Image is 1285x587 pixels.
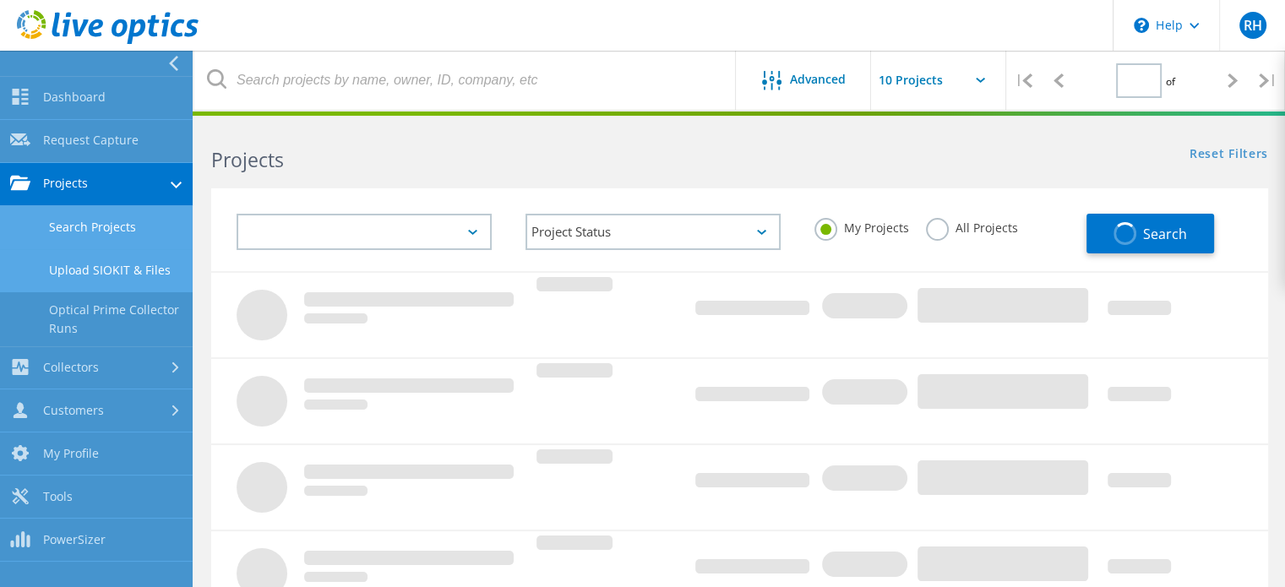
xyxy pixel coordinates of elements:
[1250,51,1285,111] div: |
[1190,148,1268,162] a: Reset Filters
[814,218,909,234] label: My Projects
[1166,74,1175,89] span: of
[194,51,737,110] input: Search projects by name, owner, ID, company, etc
[1143,225,1187,243] span: Search
[1086,214,1214,253] button: Search
[790,73,846,85] span: Advanced
[211,146,284,173] b: Projects
[525,214,781,250] div: Project Status
[926,218,1018,234] label: All Projects
[1134,18,1149,33] svg: \n
[1243,19,1261,32] span: RH
[17,35,199,47] a: Live Optics Dashboard
[1006,51,1041,111] div: |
